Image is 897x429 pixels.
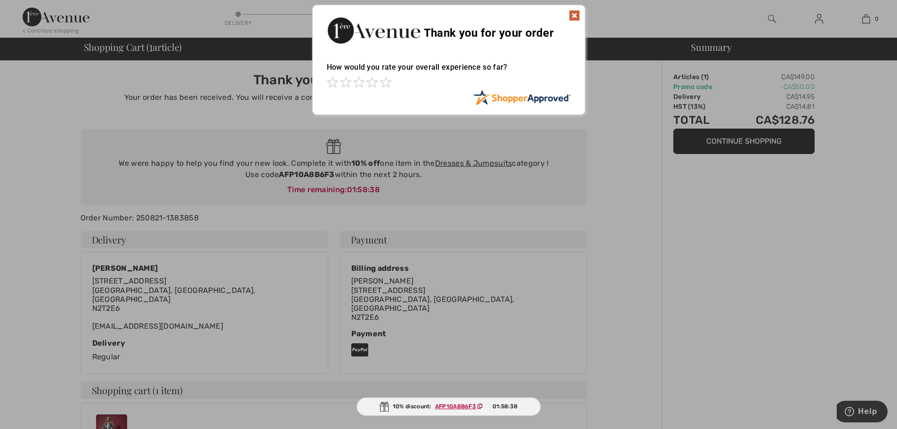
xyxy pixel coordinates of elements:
font: Help [21,7,40,15]
font: 10% discount: [393,403,431,410]
img: Gift.svg [380,402,389,412]
font: 01:58:38 [493,403,517,410]
font: AFP10A8B6F3 [435,403,476,410]
font: How would you rate your overall experience so far? [327,63,508,72]
font: Thank you for your order [424,26,554,40]
img: Thank you for your order [327,15,421,46]
img: x [569,10,580,21]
